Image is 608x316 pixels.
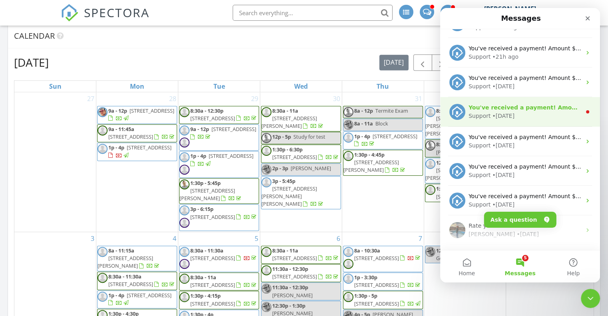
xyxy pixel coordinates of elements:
[179,152,189,162] img: default-user-f0147aede5fd5fa78ca7ade42f37bd4542148d508eef1c3d3ea960f66861d68b.jpg
[52,133,74,142] div: • [DATE]
[98,125,108,135] img: default-user-f0147aede5fd5fa78ca7ade42f37bd4542148d508eef1c3d3ea960f66861d68b.jpg
[425,185,435,195] img: default-user-f0147aede5fd5fa78ca7ade42f37bd4542148d508eef1c3d3ea960f66861d68b.jpg
[28,104,50,112] div: Support
[190,125,209,133] span: 9a - 12p
[108,125,134,133] span: 9a - 11:45a
[343,247,353,257] img: default-user-f0147aede5fd5fa78ca7ade42f37bd4542148d508eef1c3d3ea960f66861d68b.jpg
[190,300,235,307] span: [STREET_ADDRESS]
[179,259,189,269] img: default-user-f0147aede5fd5fa78ca7ade42f37bd4542148d508eef1c3d3ea960f66861d68b.jpg
[342,92,424,232] td: Go to July 31, 2025
[436,107,462,114] span: 8:30a - 12p
[354,133,370,140] span: 1p - 4p
[343,274,353,284] img: default-user-f0147aede5fd5fa78ca7ade42f37bd4542148d508eef1c3d3ea960f66861d68b.jpg
[425,247,435,257] img: view_recent_photos.jpeg
[354,120,373,127] span: 8a - 11a
[343,272,423,290] a: 1p - 3:30p [STREET_ADDRESS]
[335,232,342,245] a: Go to August 6, 2025
[190,274,258,288] a: 8:30a - 11a [STREET_ADDRESS]
[179,178,259,204] a: 1:30p - 5:45p [STREET_ADDRESS][PERSON_NAME]
[190,179,221,187] span: 1:30p - 5:45p
[98,273,108,283] img: default-user-f0147aede5fd5fa78ca7ade42f37bd4542148d508eef1c3d3ea960f66861d68b.jpg
[261,145,341,163] a: 1:30p - 6:30p [STREET_ADDRESS]
[108,292,124,299] span: 1p - 4p
[64,262,95,268] span: Messages
[417,232,424,245] a: Go to August 7, 2025
[261,146,271,156] img: default-user-f0147aede5fd5fa78ca7ade42f37bd4542148d508eef1c3d3ea960f66861d68b.jpg
[179,247,189,257] img: default-user-f0147aede5fd5fa78ca7ade42f37bd4542148d508eef1c3d3ea960f66861d68b.jpg
[14,92,96,232] td: Go to July 27, 2025
[261,265,271,275] img: default-user-f0147aede5fd5fa78ca7ade42f37bd4542148d508eef1c3d3ea960f66861d68b.jpg
[48,81,63,92] a: Sunday
[190,205,213,213] span: 3p - 6:15p
[436,247,494,262] span: New Home Golf scramble
[272,265,340,280] a: 11:30a - 12:30p [STREET_ADDRESS]
[179,187,235,202] span: [STREET_ADDRESS][PERSON_NAME]
[209,152,253,159] span: [STREET_ADDRESS]
[190,247,223,254] span: 8:30a - 11:30a
[98,107,108,117] img: view_recent_photos.jpeg
[97,124,177,142] a: 9a - 11:45a [STREET_ADDRESS]
[272,177,295,185] span: 3p - 5:45p
[343,151,353,161] img: default-user-f0147aede5fd5fa78ca7ade42f37bd4542148d508eef1c3d3ea960f66861d68b.jpg
[179,107,189,117] img: default-user-f0147aede5fd5fa78ca7ade42f37bd4542148d508eef1c3d3ea960f66861d68b.jpg
[28,74,50,83] div: Support
[432,54,451,71] button: Next month
[190,274,216,281] span: 8:30a - 11a
[425,106,505,139] a: 8:30a - 12p [STREET_ADDRESS][PERSON_NAME][PERSON_NAME]
[9,96,25,112] img: Profile image for Support
[98,292,108,302] img: default-user-f0147aede5fd5fa78ca7ade42f37bd4542148d508eef1c3d3ea960f66861d68b.jpg
[272,247,298,254] span: 8:30a - 11a
[52,104,74,112] div: • [DATE]
[89,232,96,245] a: Go to August 3, 2025
[98,144,108,154] img: default-user-f0147aede5fd5fa78ca7ade42f37bd4542148d508eef1c3d3ea960f66861d68b.jpg
[261,177,325,208] a: 3p - 5:45p [STREET_ADDRESS][PERSON_NAME][PERSON_NAME]
[190,247,258,262] a: 8:30a - 11:30a [STREET_ADDRESS]
[212,81,227,92] a: Tuesday
[354,281,399,288] span: [STREET_ADDRESS]
[9,214,25,230] img: Profile image for Lydia
[14,30,55,41] span: Calendar
[9,125,25,141] img: Profile image for Support
[261,302,271,312] img: view_recent_photos.jpeg
[581,289,600,308] iframe: Intercom live chat
[108,125,176,140] a: 9a - 11:45a [STREET_ADDRESS]
[179,179,189,189] img: img_3285.jpg
[190,107,223,114] span: 8:30a - 12:30p
[179,272,259,290] a: 8:30a - 11a [STREET_ADDRESS]
[179,179,243,202] a: 1:30p - 5:45p [STREET_ADDRESS][PERSON_NAME]
[171,232,178,245] a: Go to August 4, 2025
[97,290,177,308] a: 1p - 4p [STREET_ADDRESS]
[52,74,74,83] div: • [DATE]
[343,246,423,272] a: 8a - 10:30a [STREET_ADDRESS]
[354,292,422,307] a: 1:30p - 5p [STREET_ADDRESS]
[261,107,271,117] img: default-user-f0147aede5fd5fa78ca7ade42f37bd4542148d508eef1c3d3ea960f66861d68b.jpg
[373,133,417,140] span: [STREET_ADDRESS]
[379,55,409,70] button: [DATE]
[18,262,35,268] span: Home
[28,163,50,171] div: Support
[107,242,160,274] button: Help
[179,274,189,284] img: default-user-f0147aede5fd5fa78ca7ade42f37bd4542148d508eef1c3d3ea960f66861d68b.jpg
[272,153,317,161] span: [STREET_ADDRESS]
[272,165,288,172] span: 2p - 3p
[413,92,424,105] a: Go to July 31, 2025
[272,146,340,161] a: 1:30p - 6:30p [STREET_ADDRESS]
[261,106,341,132] a: 8:30a - 11a [STREET_ADDRESS][PERSON_NAME]
[272,146,303,153] span: 1:30p - 6:30p
[425,159,488,181] a: 12:30p - 3:15p [STREET_ADDRESS][PERSON_NAME]
[9,155,25,171] img: Profile image for Support
[261,133,271,143] img: img_3285.jpg
[190,152,253,167] a: 1p - 4p [STREET_ADDRESS]
[425,184,505,202] a: 1:30p - 5:30p [STREET_ADDRESS]
[436,149,476,156] span: [PERSON_NAME]
[425,167,481,181] span: [STREET_ADDRESS][PERSON_NAME]
[86,92,96,105] a: Go to July 27, 2025
[167,92,178,105] a: Go to July 28, 2025
[96,92,178,232] td: Go to July 28, 2025
[293,81,309,92] a: Wednesday
[128,81,146,92] a: Monday
[28,215,94,221] span: Rate your conversation
[343,133,353,143] img: default-user-f0147aede5fd5fa78ca7ade42f37bd4542148d508eef1c3d3ea960f66861d68b.jpg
